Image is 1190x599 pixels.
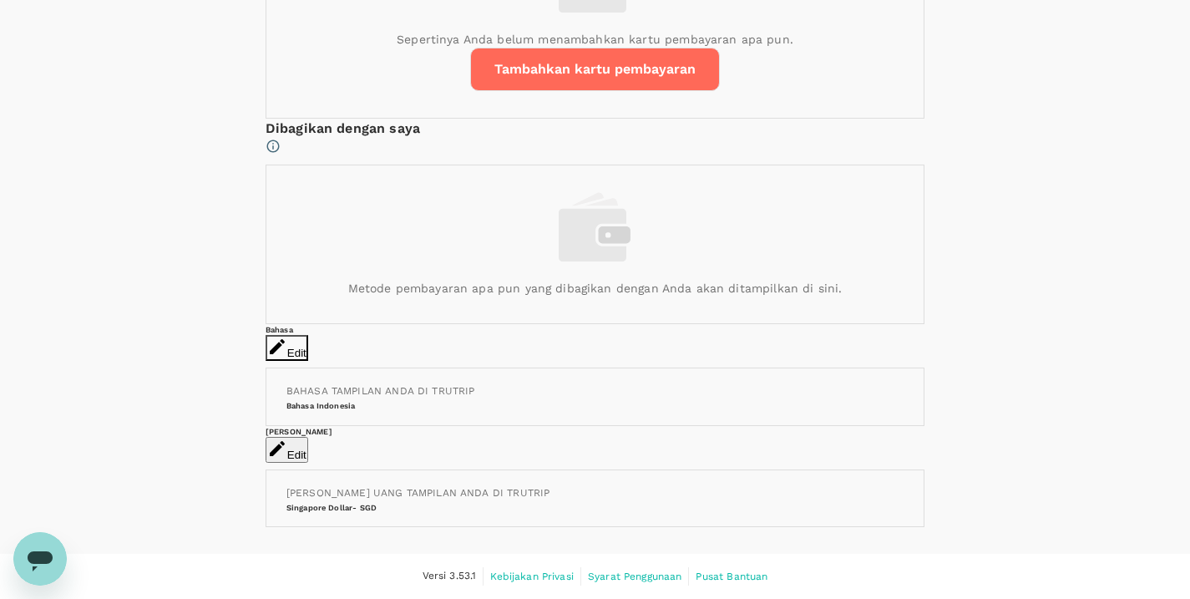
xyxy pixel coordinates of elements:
[348,280,843,297] p: Metode pembayaran apa pun yang dibagikan dengan Anda akan ditampilkan di sini.
[266,426,924,437] div: [PERSON_NAME]
[559,192,630,262] img: payment
[266,119,924,139] p: Dibagikan dengan saya
[696,571,767,582] span: Pusat Bantuan
[423,568,477,585] span: Versi 3.53.1
[286,487,549,499] span: [PERSON_NAME] uang tampilan Anda di TruTrip
[13,532,67,586] iframe: Button to launch messaging window
[266,437,308,463] button: Edit
[470,48,720,91] button: Tambahkan kartu pembayaran
[286,502,904,513] h6: Singapore Dollar - SGD
[286,400,904,411] h6: Bahasa Indonesia
[588,567,682,586] a: Syarat Penggunaan
[286,385,475,397] span: Bahasa tampilan Anda di TruTrip
[397,31,793,48] p: Sepertinya Anda belum menambahkan kartu pembayaran apa pun.
[696,567,767,586] a: Pusat Bantuan
[266,324,924,335] div: Bahasa
[266,335,308,361] button: Edit
[588,571,682,582] span: Syarat Penggunaan
[490,567,574,586] a: Kebijakan Privasi
[490,571,574,582] span: Kebijakan Privasi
